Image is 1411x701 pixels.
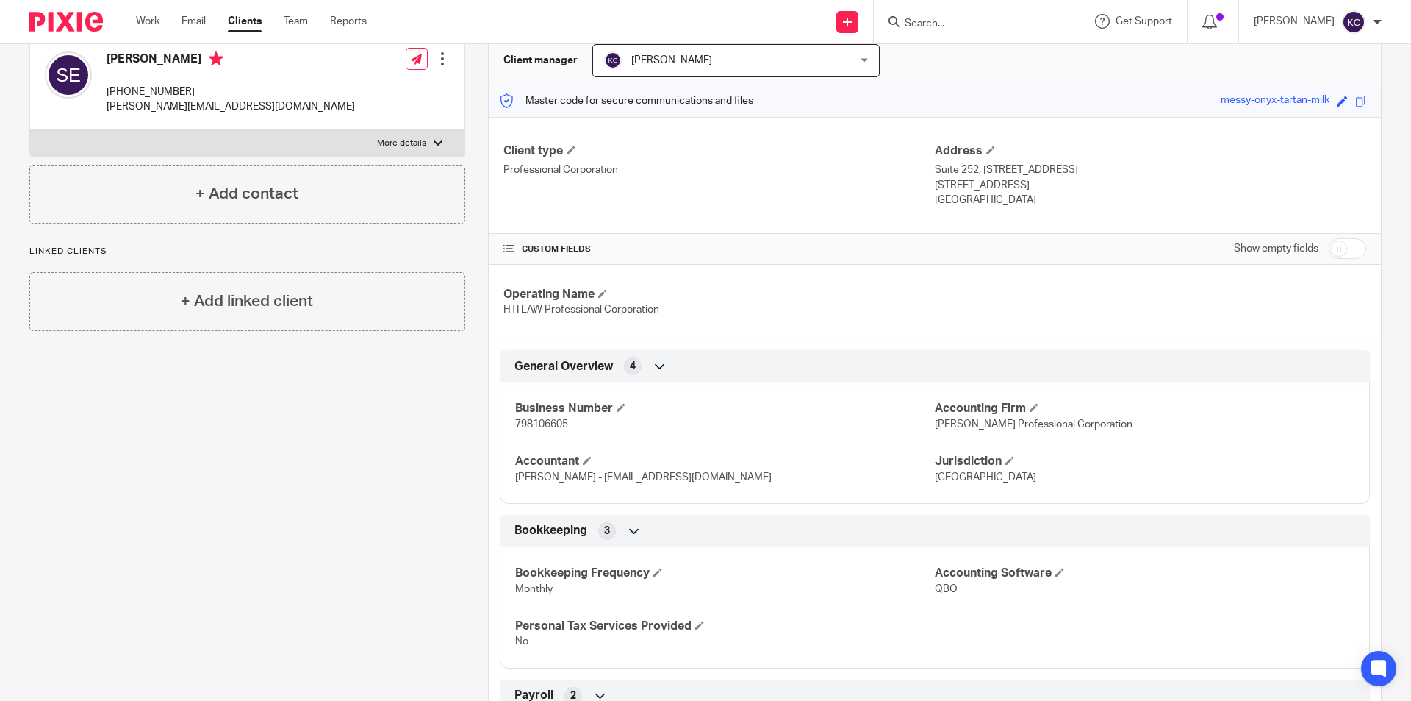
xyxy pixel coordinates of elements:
[935,178,1366,193] p: [STREET_ADDRESS]
[503,243,935,255] h4: CUSTOM FIELDS
[29,246,465,257] p: Linked clients
[182,14,206,29] a: Email
[515,401,935,416] h4: Business Number
[515,472,772,483] span: [PERSON_NAME] - [EMAIL_ADDRESS][DOMAIN_NAME]
[935,193,1366,207] p: [GEOGRAPHIC_DATA]
[935,401,1354,416] h4: Accounting Firm
[935,566,1354,581] h4: Accounting Software
[136,14,159,29] a: Work
[935,584,958,594] span: QBO
[1342,10,1365,34] img: svg%3E
[630,359,636,374] span: 4
[377,138,426,149] p: More details
[503,53,578,68] h3: Client manager
[604,524,610,538] span: 3
[195,182,298,205] h4: + Add contact
[515,619,935,634] h4: Personal Tax Services Provided
[515,454,935,469] h4: Accountant
[903,18,1035,31] input: Search
[935,163,1366,177] p: Suite 252, [STREET_ADDRESS]
[503,143,935,159] h4: Client type
[107,85,355,99] p: [PHONE_NUMBER]
[515,566,935,581] h4: Bookkeeping Frequency
[935,419,1132,430] span: [PERSON_NAME] Professional Corporation
[1234,241,1318,256] label: Show empty fields
[515,636,528,647] span: No
[1254,14,1335,29] p: [PERSON_NAME]
[503,305,659,315] span: HTI LAW Professional Corporation
[503,163,935,177] p: Professional Corporation
[228,14,262,29] a: Clients
[631,55,712,65] span: [PERSON_NAME]
[209,51,223,66] i: Primary
[284,14,308,29] a: Team
[515,419,568,430] span: 798106605
[935,472,1036,483] span: [GEOGRAPHIC_DATA]
[29,12,103,32] img: Pixie
[1116,16,1172,26] span: Get Support
[107,99,355,114] p: [PERSON_NAME][EMAIL_ADDRESS][DOMAIN_NAME]
[604,51,622,69] img: svg%3E
[500,93,753,108] p: Master code for secure communications and files
[503,287,935,302] h4: Operating Name
[45,51,92,99] img: svg%3E
[1221,93,1329,110] div: messy-onyx-tartan-milk
[514,523,587,538] span: Bookkeeping
[107,51,355,70] h4: [PERSON_NAME]
[514,359,613,374] span: General Overview
[935,143,1366,159] h4: Address
[330,14,367,29] a: Reports
[181,290,313,313] h4: + Add linked client
[935,454,1354,469] h4: Jurisdiction
[515,584,553,594] span: Monthly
